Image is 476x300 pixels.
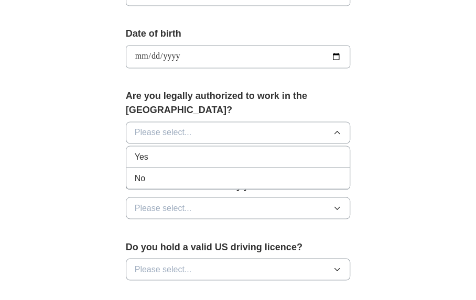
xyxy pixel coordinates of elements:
[126,240,351,254] label: Do you hold a valid US driving licence?
[135,150,148,163] span: Yes
[126,258,351,280] button: Please select...
[126,197,351,219] button: Please select...
[135,172,145,184] span: No
[126,89,351,117] label: Are you legally authorized to work in the [GEOGRAPHIC_DATA]?
[135,202,192,214] span: Please select...
[126,121,351,143] button: Please select...
[126,27,351,41] label: Date of birth
[135,126,192,139] span: Please select...
[135,263,192,275] span: Please select...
